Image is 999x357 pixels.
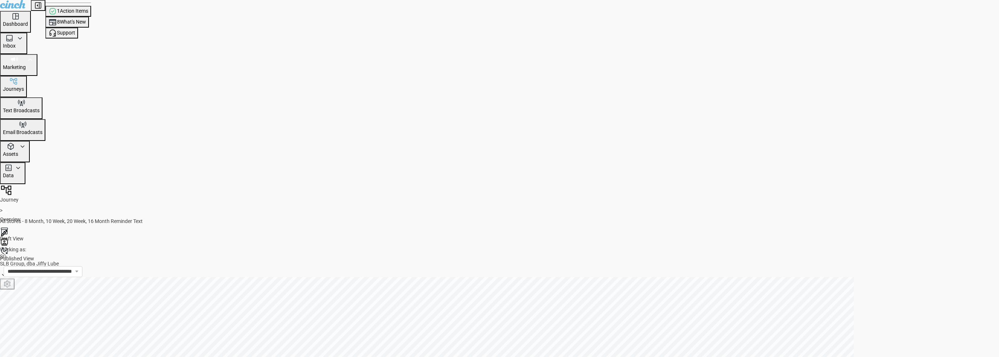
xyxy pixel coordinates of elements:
p: Email Broadcasts [3,129,42,136]
p: Dashboard [3,21,28,28]
span: Action Items [60,8,88,14]
button: Support [45,28,78,38]
span: 8 [57,19,60,25]
button: 8What's New [45,17,89,28]
p: Marketing [3,64,26,71]
span: Support [57,30,75,36]
p: Journeys [3,86,24,93]
span: 1 [57,8,60,14]
span: What's New [60,19,86,25]
p: Assets [3,151,18,158]
p: Data [3,172,14,179]
p: Text Broadcasts [3,107,40,114]
button: 1Action Items [45,6,91,17]
p: Inbox [3,42,16,50]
